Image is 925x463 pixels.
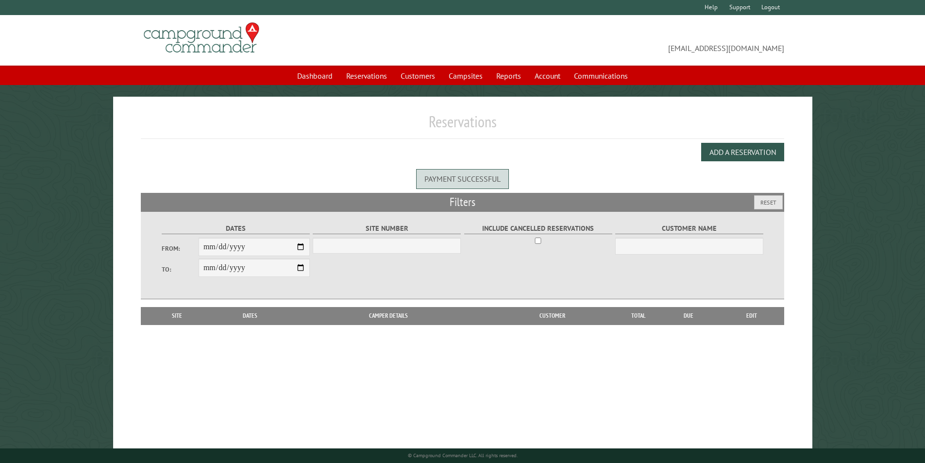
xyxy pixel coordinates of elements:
a: Dashboard [291,67,338,85]
th: Site [146,307,209,325]
label: To: [162,265,199,274]
th: Customer [485,307,619,325]
th: Edit [719,307,785,325]
th: Camper Details [292,307,485,325]
label: From: [162,244,199,253]
a: Campsites [443,67,488,85]
a: Customers [395,67,441,85]
label: Customer Name [615,223,763,234]
th: Dates [209,307,292,325]
small: © Campground Commander LLC. All rights reserved. [408,452,518,459]
button: Reset [754,195,783,209]
button: Add a Reservation [701,143,784,161]
h1: Reservations [141,112,785,139]
div: Payment successful [416,169,509,189]
label: Include Cancelled Reservations [464,223,612,234]
h2: Filters [141,193,785,211]
a: Account [529,67,566,85]
label: Dates [162,223,310,234]
th: Total [619,307,658,325]
label: Site Number [313,223,461,234]
a: Reports [490,67,527,85]
img: Campground Commander [141,19,262,57]
span: [EMAIL_ADDRESS][DOMAIN_NAME] [463,27,785,54]
th: Due [658,307,719,325]
a: Reservations [340,67,393,85]
a: Communications [568,67,634,85]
